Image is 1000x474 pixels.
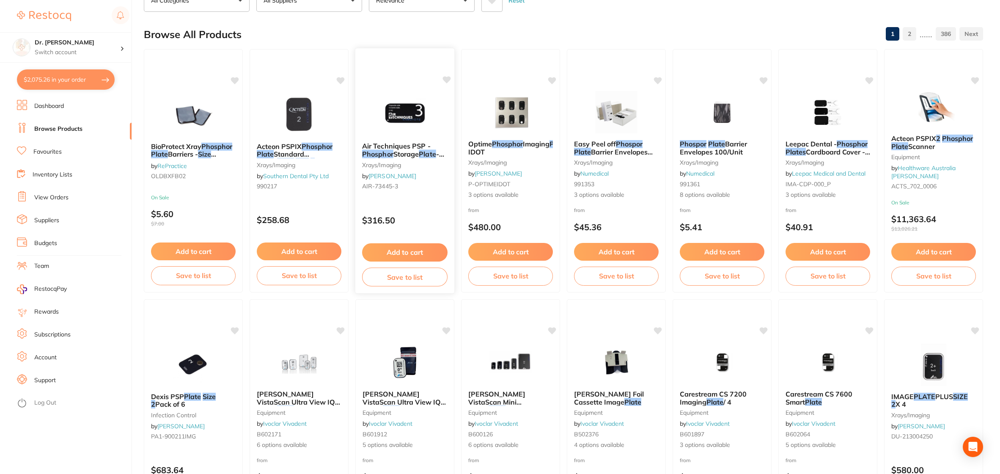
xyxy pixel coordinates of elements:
button: Save to list [574,267,659,285]
em: Phosphor [201,142,232,151]
small: equipment [468,409,553,416]
a: Dashboard [34,102,64,110]
a: [PERSON_NAME] [475,170,522,177]
a: Ivoclar Vivadent [263,420,307,427]
span: by [151,422,205,430]
span: B602171 [257,430,281,438]
span: Optime [468,140,492,148]
em: Plate [184,392,201,401]
span: IMAGE [891,392,914,401]
small: equipment [363,409,447,416]
small: On Sale [151,195,236,201]
em: SIZE [953,392,968,401]
em: Plate [624,398,641,406]
em: 2 [381,157,385,166]
em: 2 [151,400,155,408]
span: Acteon PSPIX [257,142,302,151]
span: from [680,207,691,213]
a: [PERSON_NAME] [368,172,416,180]
em: Plate [257,150,274,158]
small: xrays/imaging [257,162,341,168]
span: Carestream CS 7200 Imaging [680,390,747,406]
p: $40.91 [786,222,870,232]
span: by [574,420,624,427]
b: BioProtect Xray Phosphor Plate Barriers - Size 2 100/pk [151,143,236,158]
span: P-OPTIMEIDOT [468,180,510,188]
p: $258.68 [257,215,341,225]
em: 2 [936,134,940,143]
span: AIR-73445-3 [362,182,398,190]
a: Account [34,353,57,362]
button: Log Out [17,397,129,410]
button: Add to cart [151,243,236,260]
span: by [363,420,412,427]
em: Phospor [680,140,706,148]
span: + [505,405,510,414]
small: equipment [257,409,341,416]
b: Dürr VistaScan Mini Image Plate+ [468,390,553,406]
em: Plate [706,398,723,406]
p: $5.60 [151,209,236,227]
em: Plate [277,158,294,166]
a: Southern Dental Pty Ltd [263,172,329,180]
em: Phosphor [492,140,523,148]
b: Durr Foil Cassette Image Plate [574,390,659,406]
span: 3 options available [786,191,870,199]
p: $480.00 [468,222,553,232]
span: from [680,457,691,463]
span: $7.00 [151,221,236,227]
span: from [786,207,797,213]
a: Ivoclar Vivadent [369,420,412,427]
span: PLUS [935,392,953,401]
a: Ivoclar Vivadent [686,420,730,427]
span: by [891,422,945,430]
button: Save to list [257,266,341,285]
p: $316.50 [362,215,448,225]
a: Leepac Medical and Dental [792,170,865,177]
em: Phospor [616,140,643,148]
a: RestocqPay [17,284,67,294]
span: Storage [393,150,419,158]
span: from [786,457,797,463]
button: Add to cart [891,243,976,261]
a: RePractice [157,162,187,170]
p: $11,363.64 [891,214,976,232]
span: from [468,207,479,213]
button: Save to list [680,267,764,285]
span: from [257,457,268,463]
em: Plate [574,148,591,156]
em: PLATE [914,392,935,401]
small: xrays/imaging [891,412,976,419]
em: Phosphor [942,134,973,143]
button: Add to cart [468,243,553,261]
a: Rewards [34,308,59,316]
img: Carestream CS 7200 Imaging Plate / 4 [695,341,750,383]
span: Cardboard Cover - High Quality Dental Product [786,148,870,172]
span: 3, [375,157,381,166]
a: Support [34,376,56,385]
span: from [363,457,374,463]
span: by [786,420,835,427]
b: Phospor Plate Barrier Envelopes 100/Unit [680,140,764,156]
span: by [257,172,329,180]
em: Plate [383,405,400,414]
span: ACTS_702_0006 [891,182,937,190]
em: Phosphor [837,140,868,148]
span: Leepac Dental - [786,140,837,148]
span: Carestream CS 7600 Smart [786,390,852,406]
small: xrays/imaging [574,159,659,166]
em: Plate [805,398,822,406]
img: Dürr VistaScan Ultra View IQ Image Plate [272,341,327,383]
a: Numedical [580,170,609,177]
b: IMAGE PLATE PLUS SIZE 2 X 4 [891,393,976,408]
span: with IDOT [468,140,584,156]
a: [PERSON_NAME] [898,422,945,430]
img: Dr. Kim Carr [13,39,30,56]
button: Add to cart [574,243,659,261]
img: Restocq Logo [17,11,71,21]
button: Add to cart [362,243,448,262]
a: 2 [903,25,916,42]
span: Dexis PSP [151,392,184,401]
span: by [151,162,187,170]
span: 5 options available [786,441,870,449]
